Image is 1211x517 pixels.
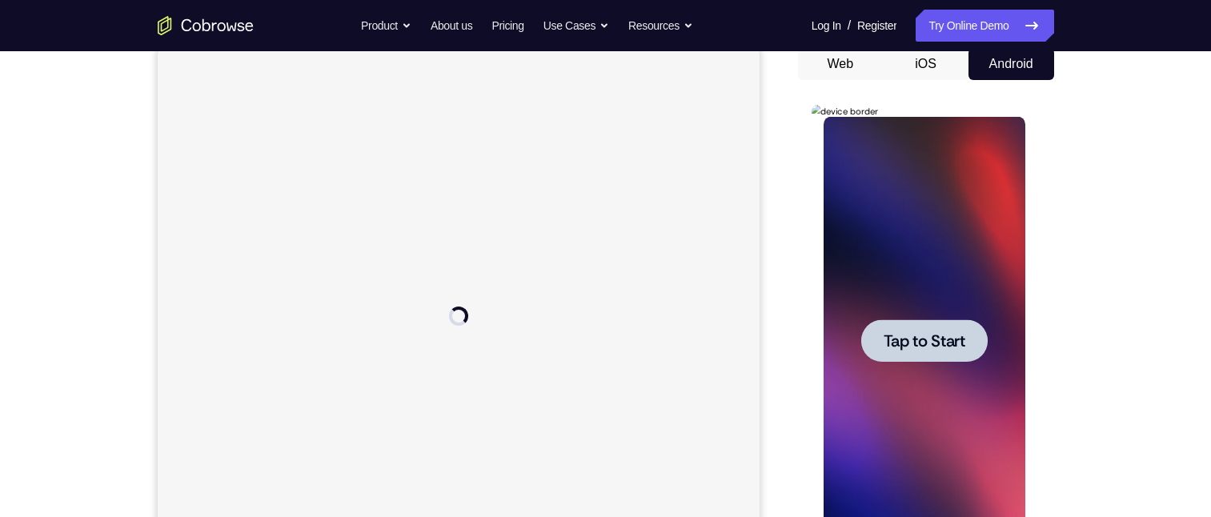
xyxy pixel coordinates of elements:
[491,10,523,42] a: Pricing
[798,48,884,80] button: Web
[812,10,841,42] a: Log In
[848,16,851,35] span: /
[916,10,1053,42] a: Try Online Demo
[883,48,968,80] button: iOS
[72,228,154,244] span: Tap to Start
[543,10,609,42] button: Use Cases
[431,10,472,42] a: About us
[857,10,896,42] a: Register
[968,48,1054,80] button: Android
[50,214,176,257] button: Tap to Start
[628,10,693,42] button: Resources
[361,10,411,42] button: Product
[158,16,254,35] a: Go to the home page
